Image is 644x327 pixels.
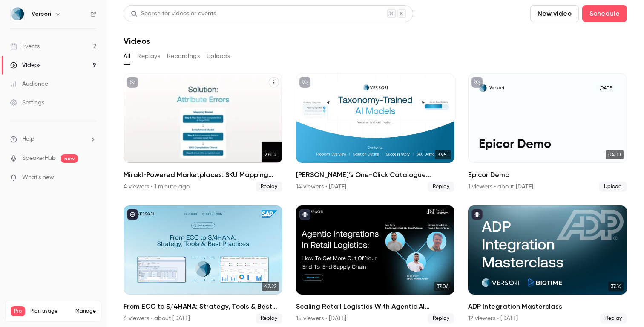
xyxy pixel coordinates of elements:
[468,182,533,191] div: 1 viewers • about [DATE]
[22,173,54,182] span: What's new
[608,282,624,291] span: 37:16
[479,138,616,152] p: Epicor Demo
[530,5,579,22] button: New video
[468,73,627,192] a: Epicor DemoVersori[DATE]Epicor Demo04:10Epicor Demo1 viewers • about [DATE]Upload
[124,170,282,180] h2: Mirakl-Powered Marketplaces: SKU Mapping Model Launch
[32,10,51,18] h6: Versori
[582,5,627,22] button: Schedule
[124,314,190,323] div: 6 viewers • about [DATE]
[468,73,627,192] li: Epicor Demo
[124,205,282,324] a: 42:22From ECC to S/4HANA: Strategy, Tools & Best Practices6 viewers • about [DATE]Replay
[479,84,487,92] img: Epicor Demo
[256,182,282,192] span: Replay
[137,49,160,63] button: Replays
[127,77,138,88] button: unpublished
[471,209,483,220] button: published
[22,135,34,144] span: Help
[296,205,455,324] li: Scaling Retail Logistics With Agentic AI Integrations: A Deep Dive With J&J Global
[22,154,56,163] a: SpeakerHub
[468,170,627,180] h2: Epicor Demo
[296,182,346,191] div: 14 viewers • [DATE]
[10,135,96,144] li: help-dropdown-opener
[296,205,455,324] a: 37:06Scaling Retail Logistics With Agentic AI Integrations: A Deep Dive With J&J Global15 viewers...
[131,9,216,18] div: Search for videos or events
[606,150,624,159] span: 04:10
[600,313,627,324] span: Replay
[596,84,616,92] span: [DATE]
[468,301,627,312] h2: ADP Integration Masterclass
[256,313,282,324] span: Replay
[10,98,44,107] div: Settings
[124,73,282,192] a: 27:02Mirakl-Powered Marketplaces: SKU Mapping Model Launch4 viewers • 1 minute agoReplay
[167,49,200,63] button: Recordings
[207,49,230,63] button: Uploads
[86,174,96,182] iframe: Noticeable Trigger
[468,205,627,324] a: 37:16ADP Integration Masterclass12 viewers • [DATE]Replay
[296,314,346,323] div: 15 viewers • [DATE]
[262,282,279,291] span: 42:22
[124,36,150,46] h1: Videos
[599,182,627,192] span: Upload
[489,85,504,91] p: Versori
[262,150,279,159] span: 27:02
[10,80,48,88] div: Audience
[296,301,455,312] h2: Scaling Retail Logistics With Agentic AI Integrations: A Deep Dive With J&J Global
[299,77,310,88] button: unpublished
[124,205,282,324] li: From ECC to S/4HANA: Strategy, Tools & Best Practices
[434,282,451,291] span: 37:06
[10,42,40,51] div: Events
[11,306,25,316] span: Pro
[124,5,627,322] section: Videos
[124,301,282,312] h2: From ECC to S/4HANA: Strategy, Tools & Best Practices
[296,73,455,192] li: Versori’s One-Click Catalogue Integration: Solving Marketplace Data Challenges at Scale
[11,7,24,21] img: Versori
[296,170,455,180] h2: [PERSON_NAME]’s One-Click Catalogue Integration: Solving Marketplace Data Challenges at Scale
[124,182,190,191] div: 4 viewers • 1 minute ago
[296,73,455,192] a: 33:51[PERSON_NAME]’s One-Click Catalogue Integration: Solving Marketplace Data Challenges at Scal...
[10,61,40,69] div: Videos
[124,73,282,192] li: Mirakl-Powered Marketplaces: SKU Mapping Model Launch
[468,205,627,324] li: ADP Integration Masterclass
[468,314,518,323] div: 12 viewers • [DATE]
[471,77,483,88] button: unpublished
[127,209,138,220] button: published
[435,150,451,159] span: 33:51
[428,313,454,324] span: Replay
[75,308,96,315] a: Manage
[61,154,78,163] span: new
[428,182,454,192] span: Replay
[299,209,310,220] button: published
[124,49,130,63] button: All
[30,308,70,315] span: Plan usage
